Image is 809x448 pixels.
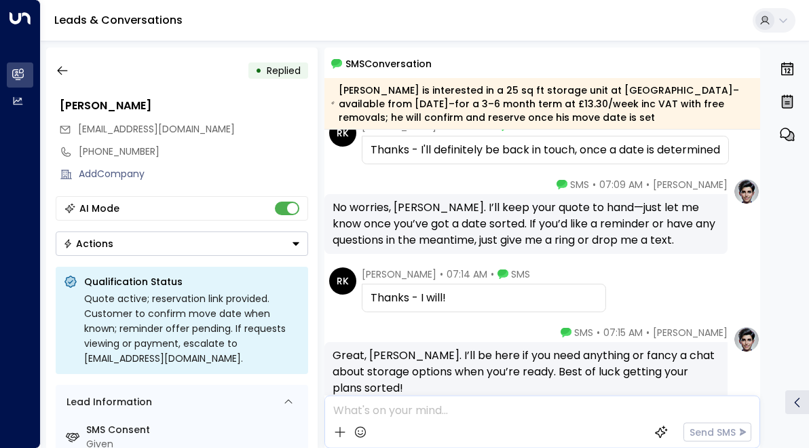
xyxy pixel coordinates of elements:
[646,178,650,191] span: •
[86,423,303,437] label: SMS Consent
[329,119,356,147] div: RK
[60,98,308,114] div: [PERSON_NAME]
[79,202,119,215] div: AI Mode
[653,326,728,339] span: [PERSON_NAME]
[345,56,432,71] span: SMS Conversation
[599,178,643,191] span: 07:09 AM
[329,267,356,295] div: RK
[440,267,443,281] span: •
[491,267,494,281] span: •
[333,348,720,396] div: Great, [PERSON_NAME]. I’ll be here if you need anything or fancy a chat about storage options whe...
[592,178,596,191] span: •
[570,178,589,191] span: SMS
[447,267,487,281] span: 07:14 AM
[733,178,760,205] img: profile-logo.png
[653,178,728,191] span: [PERSON_NAME]
[597,326,600,339] span: •
[255,58,262,83] div: •
[54,12,183,28] a: Leads & Conversations
[79,167,308,181] div: AddCompany
[56,231,308,256] div: Button group with a nested menu
[371,142,720,158] div: Thanks - I'll definitely be back in touch, once a date is determined
[574,326,593,339] span: SMS
[78,122,235,136] span: [EMAIL_ADDRESS][DOMAIN_NAME]
[733,326,760,353] img: profile-logo.png
[603,326,643,339] span: 07:15 AM
[62,395,152,409] div: Lead Information
[84,275,300,288] p: Qualification Status
[63,238,113,250] div: Actions
[511,267,530,281] span: SMS
[333,200,720,248] div: No worries, [PERSON_NAME]. I’ll keep your quote to hand—just let me know once you’ve got a date s...
[79,145,308,159] div: [PHONE_NUMBER]
[371,290,597,306] div: Thanks - I will!
[646,326,650,339] span: •
[56,231,308,256] button: Actions
[84,291,300,366] div: Quote active; reservation link provided. Customer to confirm move date when known; reminder offer...
[267,64,301,77] span: Replied
[331,83,753,124] div: [PERSON_NAME] is interested in a 25 sq ft storage unit at [GEOGRAPHIC_DATA]–available from [DATE]...
[78,122,235,136] span: r_keddie@mac.com
[362,267,436,281] span: [PERSON_NAME]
